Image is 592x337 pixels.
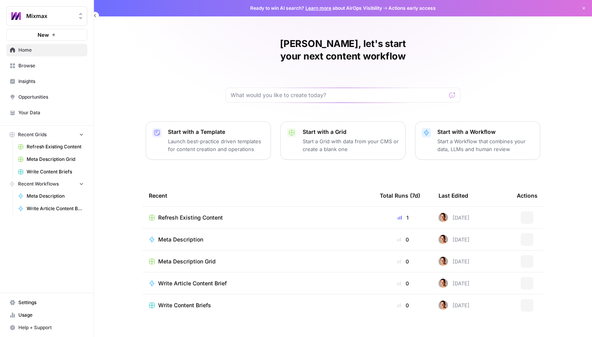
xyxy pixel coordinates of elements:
p: Start with a Template [168,128,264,136]
div: 1 [380,214,426,222]
div: Recent [149,185,367,206]
div: [DATE] [439,257,469,266]
div: [DATE] [439,279,469,288]
button: Start with a WorkflowStart a Workflow that combines your data, LLMs and human review [415,121,540,160]
a: Browse [6,59,87,72]
p: Start with a Grid [303,128,399,136]
span: New [38,31,49,39]
div: [DATE] [439,235,469,244]
p: Launch best-practice driven templates for content creation and operations [168,137,264,153]
div: [DATE] [439,213,469,222]
a: Write Article Content Brief [14,202,87,215]
span: Opportunities [18,94,84,101]
button: Start with a TemplateLaunch best-practice driven templates for content creation and operations [146,121,271,160]
span: Your Data [18,109,84,116]
span: Settings [18,299,84,306]
span: Refresh Existing Content [27,143,84,150]
span: Usage [18,312,84,319]
div: Last Edited [439,185,468,206]
span: Insights [18,78,84,85]
input: What would you like to create today? [231,91,446,99]
button: Recent Workflows [6,178,87,190]
a: Refresh Existing Content [149,214,367,222]
p: Start a Grid with data from your CMS or create a blank one [303,137,399,153]
img: 3d8pdhys1cqbz9tnb8hafvyhrehi [439,279,448,288]
span: Help + Support [18,324,84,331]
div: Total Runs (7d) [380,185,420,206]
p: Start with a Workflow [437,128,534,136]
span: Write Content Briefs [158,301,211,309]
div: 0 [380,236,426,243]
span: Meta Description Grid [27,156,84,163]
a: Opportunities [6,91,87,103]
span: Write Content Briefs [27,168,84,175]
a: Meta Description Grid [14,153,87,166]
a: Usage [6,309,87,321]
img: 3d8pdhys1cqbz9tnb8hafvyhrehi [439,235,448,244]
span: Recent Grids [18,131,47,138]
span: Recent Workflows [18,180,59,187]
a: Insights [6,75,87,88]
a: Write Content Briefs [149,301,367,309]
button: Start with a GridStart a Grid with data from your CMS or create a blank one [280,121,406,160]
div: Actions [517,185,538,206]
a: Learn more [305,5,331,11]
h1: [PERSON_NAME], let's start your next content workflow [226,38,460,63]
div: 0 [380,279,426,287]
p: Start a Workflow that combines your data, LLMs and human review [437,137,534,153]
button: Help + Support [6,321,87,334]
a: Refresh Existing Content [14,141,87,153]
span: Home [18,47,84,54]
button: Workspace: Mixmax [6,6,87,26]
span: Ready to win AI search? about AirOps Visibility [250,5,382,12]
img: 3d8pdhys1cqbz9tnb8hafvyhrehi [439,301,448,310]
img: Mixmax Logo [9,9,23,23]
div: 0 [380,301,426,309]
button: Recent Grids [6,129,87,141]
span: Meta Description Grid [158,258,216,265]
img: 3d8pdhys1cqbz9tnb8hafvyhrehi [439,257,448,266]
a: Your Data [6,106,87,119]
button: New [6,29,87,41]
span: Meta Description [27,193,84,200]
span: Write Article Content Brief [158,279,227,287]
span: Refresh Existing Content [158,214,223,222]
span: Mixmax [26,12,74,20]
a: Home [6,44,87,56]
a: Meta Description [14,190,87,202]
span: Actions early access [388,5,436,12]
span: Browse [18,62,84,69]
a: Write Content Briefs [14,166,87,178]
img: 3d8pdhys1cqbz9tnb8hafvyhrehi [439,213,448,222]
a: Meta Description [149,236,367,243]
div: [DATE] [439,301,469,310]
a: Settings [6,296,87,309]
a: Meta Description Grid [149,258,367,265]
a: Write Article Content Brief [149,279,367,287]
span: Meta Description [158,236,203,243]
span: Write Article Content Brief [27,205,84,212]
div: 0 [380,258,426,265]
